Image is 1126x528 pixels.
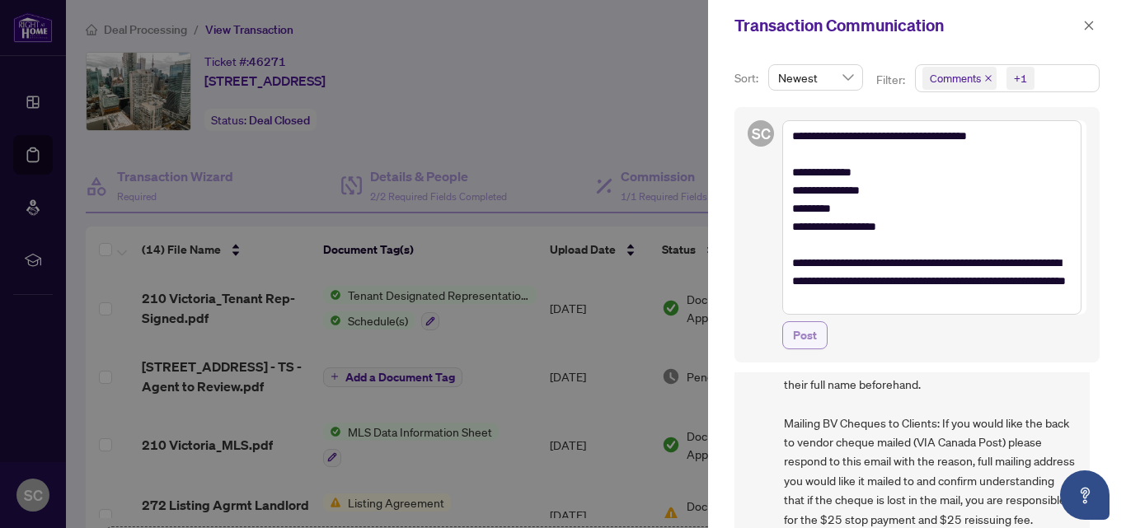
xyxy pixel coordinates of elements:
p: Sort: [734,69,762,87]
p: Filter: [876,71,908,89]
button: Open asap [1060,470,1110,520]
div: Transaction Communication [734,13,1078,38]
span: Newest [778,65,853,90]
span: Post [793,322,817,348]
div: +1 [1014,70,1027,86]
button: Post [782,321,828,349]
span: close [984,74,992,82]
span: Comments [922,67,997,90]
span: close [1083,20,1095,31]
span: SC [752,122,771,145]
span: Comments [930,70,981,86]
